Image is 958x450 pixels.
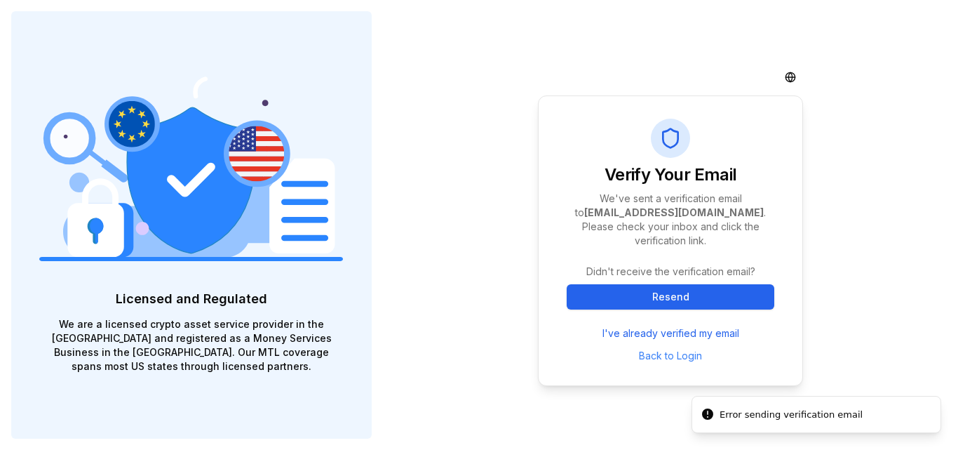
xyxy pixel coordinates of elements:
h1: Verify Your Email [605,164,737,186]
p: We are a licensed crypto asset service provider in the [GEOGRAPHIC_DATA] and registered as a Mone... [39,317,344,373]
a: Back to Login [639,350,702,362]
p: Licensed and Regulated [39,289,344,309]
p: We've sent a verification email to . Please check your inbox and click the verification link. [567,192,774,248]
a: I've already verified my email [602,326,739,340]
b: [EMAIL_ADDRESS][DOMAIN_NAME] [584,206,764,218]
div: Error sending verification email [720,408,863,422]
button: Resend [567,284,774,310]
p: Didn't receive the verification email? [567,265,774,279]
